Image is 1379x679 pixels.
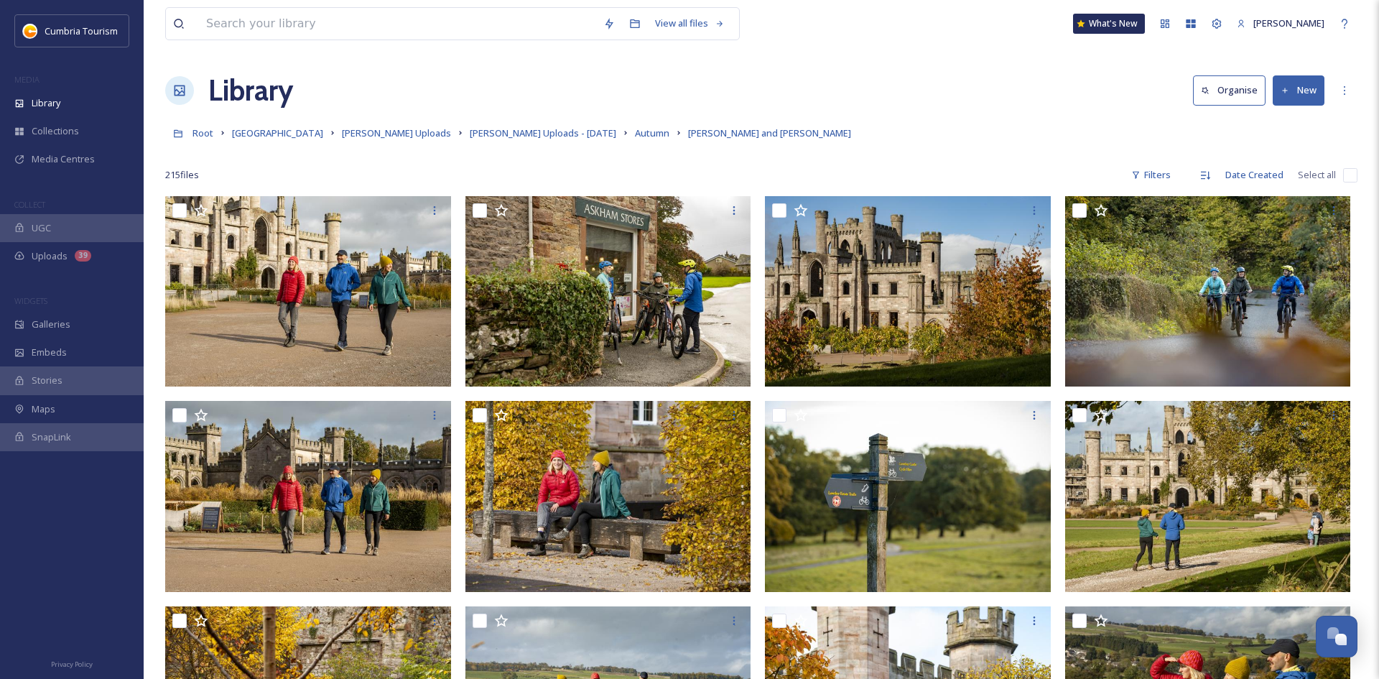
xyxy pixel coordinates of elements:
[32,318,70,331] span: Galleries
[232,126,323,139] span: [GEOGRAPHIC_DATA]
[32,249,68,263] span: Uploads
[765,196,1051,387] img: 20241017_PaulMitchell_CUMBRIATOURISM_LowtherCastle_Askham_-214.jpg
[342,126,451,139] span: [PERSON_NAME] Uploads
[32,152,95,166] span: Media Centres
[688,126,851,139] span: [PERSON_NAME] and [PERSON_NAME]
[1316,616,1357,657] button: Open Chat
[32,374,62,387] span: Stories
[688,124,851,142] a: [PERSON_NAME] and [PERSON_NAME]
[1065,401,1351,592] img: 20241017_PaulMitchell_CUMBRIATOURISM_LowtherCastle_Askham_-210.jpg
[32,124,79,138] span: Collections
[1193,75,1266,105] button: Organise
[199,8,596,40] input: Search your library
[765,401,1051,592] img: 20241017_PaulMitchell_CUMBRIATOURISM_LowtherCastle_Askham_-26.jpg
[1124,161,1178,189] div: Filters
[165,401,451,592] img: 20241017_PaulMitchell_CUMBRIATOURISM_LowtherCastle_Askham_-196.jpg
[32,430,71,444] span: SnapLink
[1073,14,1145,34] a: What's New
[45,24,118,37] span: Cumbria Tourism
[32,402,55,416] span: Maps
[51,655,93,672] a: Privacy Policy
[192,124,213,142] a: Root
[635,124,669,142] a: Autumn
[470,124,616,142] a: [PERSON_NAME] Uploads - [DATE]
[23,24,37,38] img: images.jpg
[165,196,451,387] img: 20241017_PaulMitchell_CUMBRIATOURISM_LowtherCastle_Askham_-197.jpg
[1253,17,1324,29] span: [PERSON_NAME]
[635,126,669,139] span: Autumn
[1298,168,1336,182] span: Select all
[192,126,213,139] span: Root
[14,199,45,210] span: COLLECT
[75,250,91,262] div: 39
[465,196,751,387] img: 20241017_PaulMitchell_CUMBRIATOURISM_LowtherCastle_Askham_-108.jpg
[14,295,47,306] span: WIDGETS
[32,221,51,235] span: UGC
[32,96,60,110] span: Library
[470,126,616,139] span: [PERSON_NAME] Uploads - [DATE]
[648,9,732,37] a: View all files
[1065,196,1351,387] img: 20241017_PaulMitchell_CUMBRIATOURISM_LowtherCastle_Askham_-49.jpg
[208,69,293,112] a: Library
[32,346,67,359] span: Embeds
[1218,161,1291,189] div: Date Created
[1193,75,1273,105] a: Organise
[165,168,199,182] span: 215 file s
[342,124,451,142] a: [PERSON_NAME] Uploads
[51,660,93,669] span: Privacy Policy
[465,401,751,592] img: 20241017_PaulMitchell_CUMBRIATOURISM_LowtherCastle_Askham_-216.jpg
[14,74,40,85] span: MEDIA
[1273,75,1324,105] button: New
[1230,9,1332,37] a: [PERSON_NAME]
[232,124,323,142] a: [GEOGRAPHIC_DATA]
